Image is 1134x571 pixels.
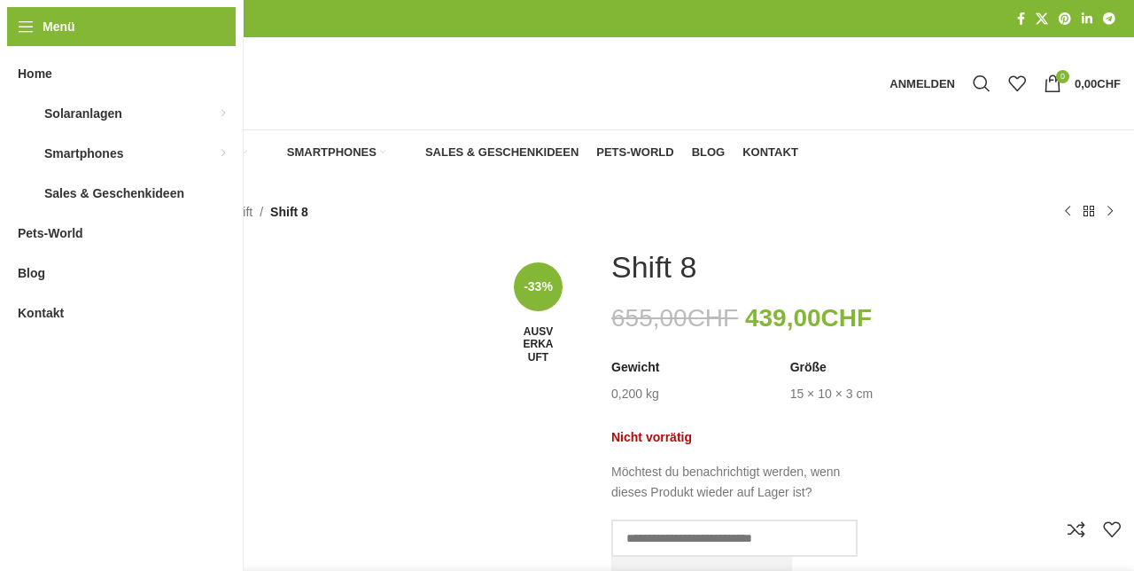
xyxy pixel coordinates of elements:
[119,135,247,170] a: Solaranlagen
[611,249,696,285] h1: Shift 8
[596,145,673,160] span: Pets-World
[18,257,45,289] span: Blog
[1057,201,1078,223] a: Vorheriges Produkt
[403,135,579,170] a: Sales & Geschenkideen
[611,462,858,502] p: Möchtest du benachrichtigt werden, wenn dieses Produkt wieder auf Lager ist?
[692,135,726,170] a: Blog
[1053,7,1076,31] a: Pinterest Social Link
[745,304,872,332] bdi: 439,00
[425,145,579,160] span: Sales & Geschenkideen
[18,217,83,249] span: Pets-World
[265,145,281,160] img: Smartphones
[270,202,308,222] span: Shift 8
[964,66,999,101] a: Suche
[1098,7,1121,31] a: Telegram Social Link
[1030,7,1053,31] a: X Social Link
[514,262,563,311] span: -33%
[687,304,739,332] span: CHF
[44,137,123,169] span: Smartphones
[44,177,184,209] span: Sales & Geschenkideen
[43,17,75,36] span: Menü
[514,320,563,369] span: Ausverkauft
[790,386,873,403] td: 15 × 10 × 3 cm
[18,58,52,90] span: Home
[1056,70,1069,83] span: 0
[18,145,35,162] img: Smartphones
[611,430,858,445] p: Nicht vorrätig
[611,304,738,332] bdi: 655,00
[1012,7,1030,31] a: Facebook Social Link
[596,135,673,170] a: Pets-World
[611,386,659,403] td: 0,200 kg
[790,359,827,377] span: Größe
[1035,66,1130,101] a: 0 0,00CHF
[18,105,35,122] img: Solaranlagen
[821,304,873,332] span: CHF
[999,66,1035,101] div: Meine Wunschliste
[881,66,964,101] a: Anmelden
[611,359,1121,403] table: Produktdetails
[18,184,35,202] img: Sales & Geschenkideen
[692,145,726,160] span: Blog
[265,135,385,170] a: Smartphones
[611,359,659,377] span: Gewicht
[1076,7,1098,31] a: LinkedIn Social Link
[403,145,419,160] img: Sales & Geschenkideen
[889,78,955,90] span: Anmelden
[742,145,798,160] span: Kontakt
[44,98,122,129] span: Solaranlagen
[742,135,798,170] a: Kontakt
[66,202,308,222] nav: Breadcrumb
[18,297,64,329] span: Kontakt
[1099,201,1121,223] a: Nächstes Produkt
[58,135,807,170] div: Hauptnavigation
[287,145,377,160] span: Smartphones
[1075,77,1121,90] bdi: 0,00
[1097,77,1121,90] span: CHF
